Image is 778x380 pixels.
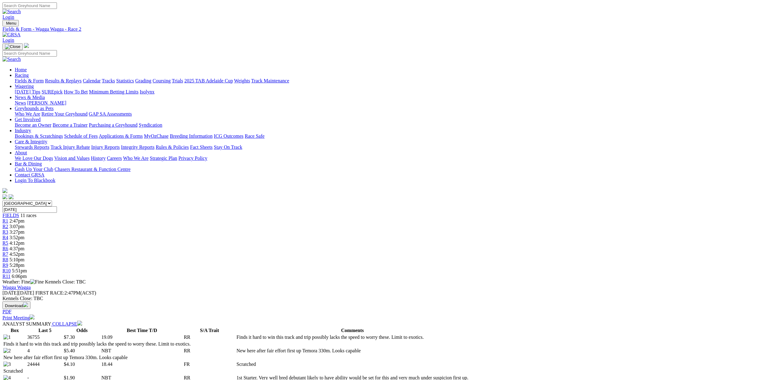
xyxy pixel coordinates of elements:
a: COLLAPSE [51,321,82,327]
span: FIRST RACE: [35,290,64,295]
span: R4 [2,235,8,240]
img: Close [5,44,20,49]
div: Wagering [15,89,776,95]
a: Calendar [83,78,101,83]
div: News & Media [15,100,776,106]
span: R9 [2,263,8,268]
span: $5.40 [64,348,75,353]
td: RR [183,348,235,354]
a: MyOzChase [144,133,169,139]
a: Who We Are [123,156,149,161]
a: R6 [2,246,8,251]
a: Who We Are [15,111,40,117]
a: Care & Integrity [15,139,47,144]
td: New here after fair effort first up Temora 330m. Looks capable [3,354,236,361]
td: 4 [27,348,63,354]
td: Finds it hard to win this track and trip possibly lacks the speed to worry these. Limit to exotics. [236,334,469,340]
a: Track Maintenance [251,78,289,83]
span: 3:52pm [10,235,25,240]
a: Wagga Wagga [2,285,31,290]
a: Syndication [139,122,162,128]
a: Integrity Reports [121,144,154,150]
a: ICG Outcomes [214,133,243,139]
td: Scratched [3,368,236,374]
a: R3 [2,229,8,235]
td: 19.09 [101,334,183,340]
a: Racing [15,73,29,78]
a: Fields & Form - Wagga Wagga - Race 2 [2,26,776,32]
img: 3 [3,362,11,367]
img: Search [2,9,21,14]
span: 4:12pm [10,240,25,246]
span: $4.10 [64,362,75,367]
a: Results & Replays [45,78,82,83]
a: Tracks [102,78,115,83]
img: printer.svg [30,315,34,319]
a: Track Injury Rebate [50,144,90,150]
a: Privacy Policy [178,156,207,161]
a: Weights [234,78,250,83]
a: Become a Trainer [53,122,88,128]
span: R7 [2,251,8,257]
a: News [15,100,26,105]
a: Coursing [153,78,171,83]
td: NBT [101,348,183,354]
a: R5 [2,240,8,246]
th: Odds [64,327,101,334]
span: 5:51pm [12,268,27,273]
a: Breeding Information [170,133,213,139]
a: Schedule of Fees [64,133,98,139]
td: Finds it hard to win this track and trip possibly lacks the speed to worry these. Limit to exotics. [3,341,236,347]
div: Care & Integrity [15,144,776,150]
a: Contact GRSA [15,172,44,177]
a: Bookings & Scratchings [15,133,63,139]
a: GAP SA Assessments [89,111,132,117]
div: About [15,156,776,161]
span: 2:47PM(ACST) [35,290,96,295]
a: [PERSON_NAME] [27,100,66,105]
img: download.svg [23,302,28,307]
span: Menu [6,21,16,26]
img: GRSA [2,32,21,38]
a: Industry [15,128,31,133]
span: FIELDS [2,213,19,218]
a: R1 [2,218,8,224]
td: 36755 [27,334,63,340]
a: Home [15,67,27,72]
img: Search [2,57,21,62]
a: Applications & Forms [99,133,143,139]
span: 2:47pm [10,218,25,224]
th: Comments [236,327,469,334]
a: PDF [2,309,11,314]
img: logo-grsa-white.png [2,188,7,193]
a: Login [2,38,14,43]
a: Login To Blackbook [15,178,55,183]
a: Greyhounds as Pets [15,106,54,111]
input: Search [2,50,57,57]
a: [DATE] Tips [15,89,40,94]
a: 2025 TAB Adelaide Cup [184,78,233,83]
a: R11 [2,274,10,279]
td: 24444 [27,361,63,367]
span: [DATE] [2,290,34,295]
a: Retire Your Greyhound [42,111,88,117]
a: We Love Our Dogs [15,156,53,161]
th: S/A Trait [183,327,235,334]
a: Stay On Track [214,144,242,150]
div: Download [2,309,776,315]
div: Get Involved [15,122,776,128]
a: Race Safe [245,133,264,139]
th: Best Time T/D [101,327,183,334]
a: R10 [2,268,11,273]
a: Careers [107,156,122,161]
a: R2 [2,224,8,229]
span: 6:06pm [12,274,27,279]
span: 5:10pm [10,257,25,262]
button: Download [2,301,30,309]
a: Login [2,14,14,20]
input: Select date [2,206,57,213]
